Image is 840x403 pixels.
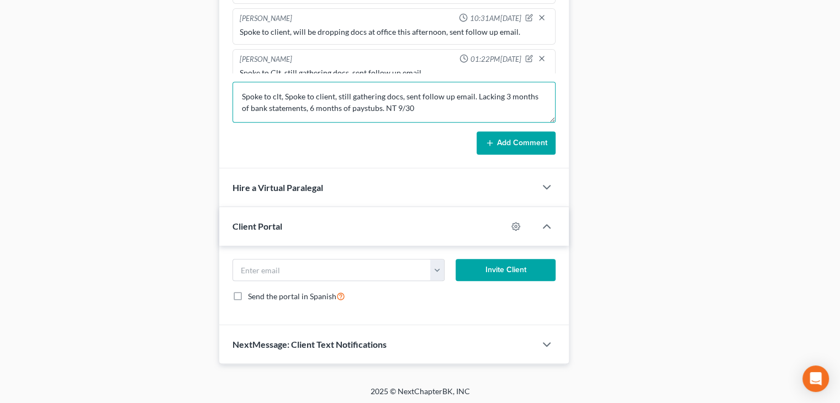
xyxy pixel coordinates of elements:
[456,259,556,281] button: Invite Client
[248,291,336,301] span: Send the portal in Spanish
[240,13,292,24] div: [PERSON_NAME]
[470,13,521,24] span: 10:31AM[DATE]
[240,54,292,65] div: [PERSON_NAME]
[233,182,323,193] span: Hire a Virtual Paralegal
[233,259,431,280] input: Enter email
[233,221,282,231] span: Client Portal
[240,26,548,38] div: Spoke to client, will be dropping docs at office this afternoon, sent follow up email.
[471,54,521,65] span: 01:22PM[DATE]
[233,339,387,349] span: NextMessage: Client Text Notifications
[240,67,548,78] div: Spoke to Clt, still gathering docs, sent follow up email.
[477,131,556,155] button: Add Comment
[802,365,829,392] div: Open Intercom Messenger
